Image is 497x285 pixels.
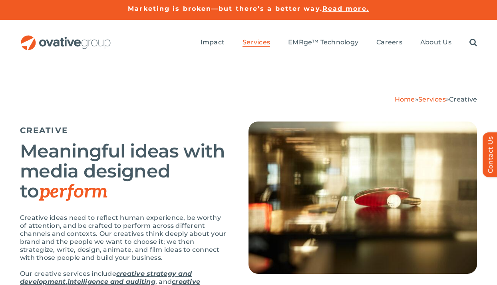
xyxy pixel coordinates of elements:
h2: Meaningful ideas with media designed to [20,141,229,202]
a: Read more. [322,5,369,12]
a: Impact [201,38,225,47]
p: Creative ideas need to reflect human experience, be worthy of attention, and be crafted to perfor... [20,214,229,262]
a: Marketing is broken—but there’s a better way. [128,5,322,12]
img: Creative – Hero [248,122,477,274]
h5: CREATIVE [20,126,229,135]
a: EMRge™ Technology [288,38,358,47]
a: Services [418,96,446,103]
a: About Us [420,38,451,47]
a: Careers [376,38,402,47]
a: Home [395,96,415,103]
a: Services [243,38,270,47]
span: Creative [449,96,477,103]
span: Careers [376,38,402,46]
span: Impact [201,38,225,46]
a: OG_Full_horizontal_RGB [20,34,111,42]
span: » » [395,96,477,103]
span: EMRge™ Technology [288,38,358,46]
a: Search [469,38,477,47]
em: perform [39,181,108,203]
nav: Menu [201,30,477,56]
span: Services [243,38,270,46]
span: About Us [420,38,451,46]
